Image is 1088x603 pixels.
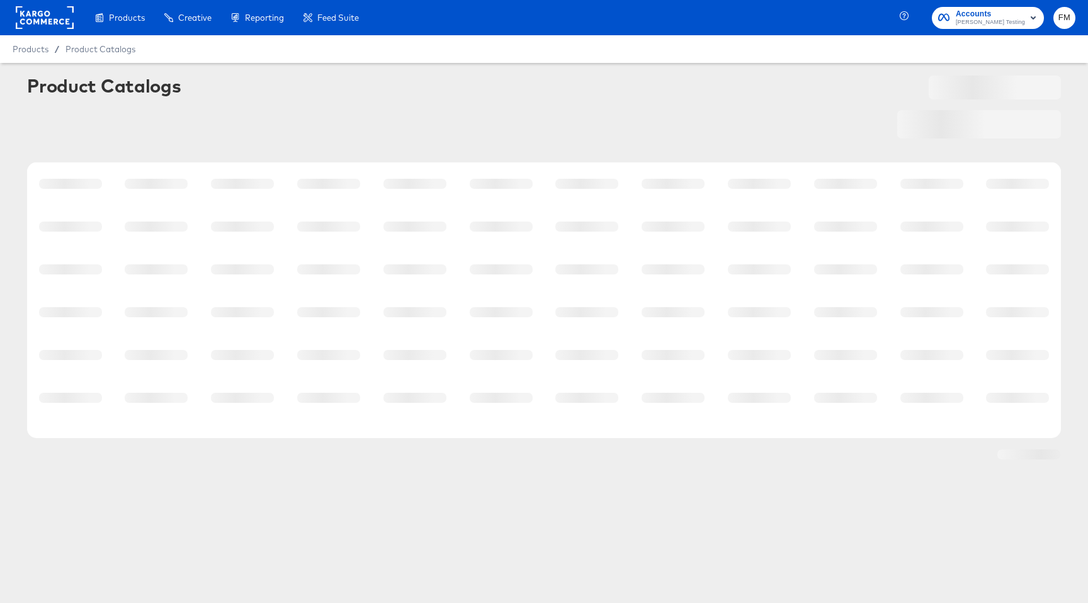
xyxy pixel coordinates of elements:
span: Creative [178,13,212,23]
a: Product Catalogs [65,44,135,54]
span: Products [13,44,48,54]
button: FM [1053,7,1075,29]
span: Accounts [956,8,1025,21]
span: Feed Suite [317,13,359,23]
span: / [48,44,65,54]
span: Products [109,13,145,23]
button: Accounts[PERSON_NAME] Testing [932,7,1044,29]
div: Product Catalogs [27,76,181,96]
span: [PERSON_NAME] Testing [956,18,1025,28]
span: FM [1058,11,1070,25]
span: Reporting [245,13,284,23]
